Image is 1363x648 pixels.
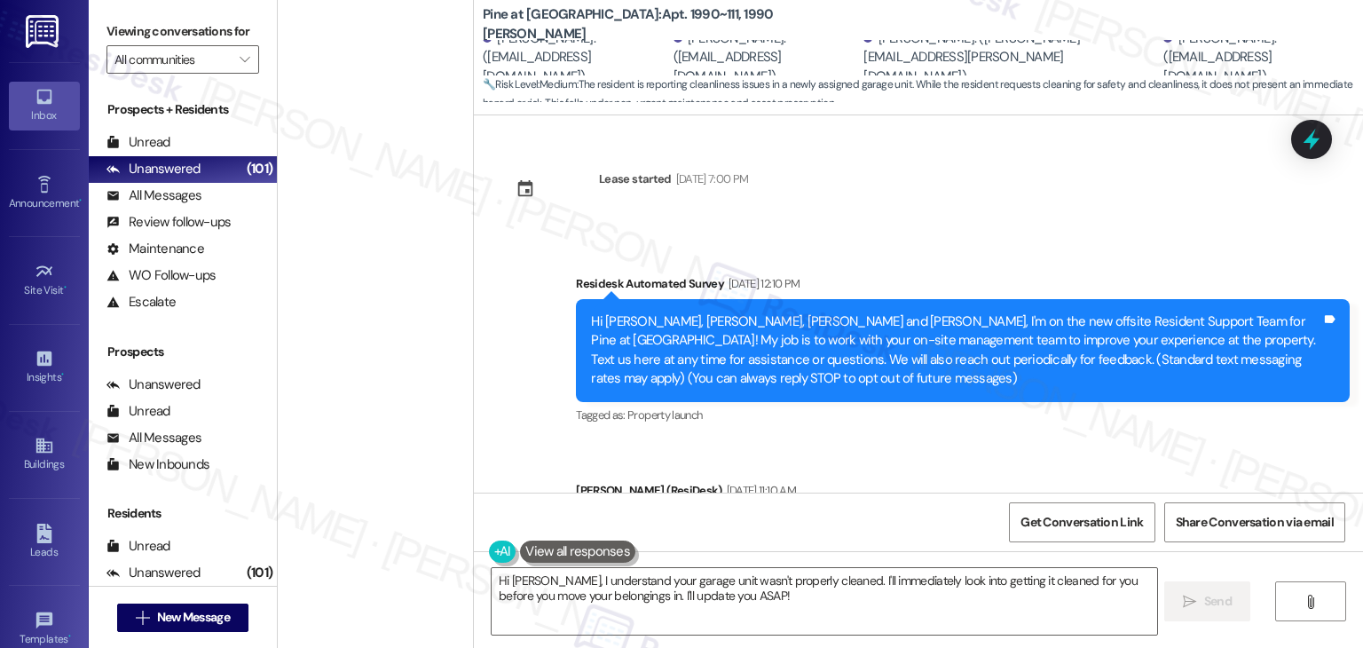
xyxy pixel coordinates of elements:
[576,481,1350,506] div: [PERSON_NAME] (ResiDesk)
[106,160,201,178] div: Unanswered
[89,343,277,361] div: Prospects
[106,240,204,258] div: Maintenance
[136,611,149,625] i: 
[89,504,277,523] div: Residents
[106,402,170,421] div: Unread
[1204,592,1232,611] span: Send
[1164,581,1250,621] button: Send
[106,537,170,556] div: Unread
[117,604,248,632] button: New Message
[863,29,1159,86] div: [PERSON_NAME]. ([PERSON_NAME][EMAIL_ADDRESS][PERSON_NAME][DOMAIN_NAME])
[1304,595,1317,609] i: 
[483,29,669,86] div: [PERSON_NAME]. ([EMAIL_ADDRESS][DOMAIN_NAME])
[114,45,231,74] input: All communities
[591,312,1321,389] div: Hi [PERSON_NAME], [PERSON_NAME], [PERSON_NAME] and [PERSON_NAME], I'm on the new offsite Resident...
[724,274,800,293] div: [DATE] 12:10 PM
[242,559,277,587] div: (101)
[9,518,80,566] a: Leads
[106,186,201,205] div: All Messages
[722,481,796,500] div: [DATE] 11:10 AM
[106,564,201,582] div: Unanswered
[106,133,170,152] div: Unread
[26,15,62,48] img: ResiDesk Logo
[106,266,216,285] div: WO Follow-ups
[106,375,201,394] div: Unanswered
[68,630,71,643] span: •
[89,100,277,119] div: Prospects + Residents
[106,18,259,45] label: Viewing conversations for
[483,77,577,91] strong: 🔧 Risk Level: Medium
[576,402,1350,428] div: Tagged as:
[9,257,80,304] a: Site Visit •
[106,293,176,312] div: Escalate
[483,5,838,43] b: Pine at [GEOGRAPHIC_DATA]: Apt. 1990~111, 1990 [PERSON_NAME]
[1183,595,1196,609] i: 
[483,75,1363,114] span: : The resident is reporting cleanliness issues in a newly assigned garage unit. While the residen...
[242,155,277,183] div: (101)
[106,455,209,474] div: New Inbounds
[9,82,80,130] a: Inbox
[1176,513,1334,532] span: Share Conversation via email
[674,29,860,86] div: [PERSON_NAME]. ([EMAIL_ADDRESS][DOMAIN_NAME])
[157,608,230,627] span: New Message
[1020,513,1143,532] span: Get Conversation Link
[106,213,231,232] div: Review follow-ups
[599,170,672,188] div: Lease started
[61,368,64,381] span: •
[492,568,1156,635] textarea: Hi [PERSON_NAME], I understand your garage unit wasn't properly cleaned. I'll immediately look in...
[240,52,249,67] i: 
[64,281,67,294] span: •
[106,429,201,447] div: All Messages
[9,344,80,391] a: Insights •
[9,431,80,478] a: Buildings
[672,170,749,188] div: [DATE] 7:00 PM
[576,274,1350,299] div: Residesk Automated Survey
[1164,502,1345,542] button: Share Conversation via email
[1163,29,1350,86] div: [PERSON_NAME]. ([EMAIL_ADDRESS][DOMAIN_NAME])
[79,194,82,207] span: •
[627,407,702,423] span: Property launch
[1009,502,1154,542] button: Get Conversation Link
